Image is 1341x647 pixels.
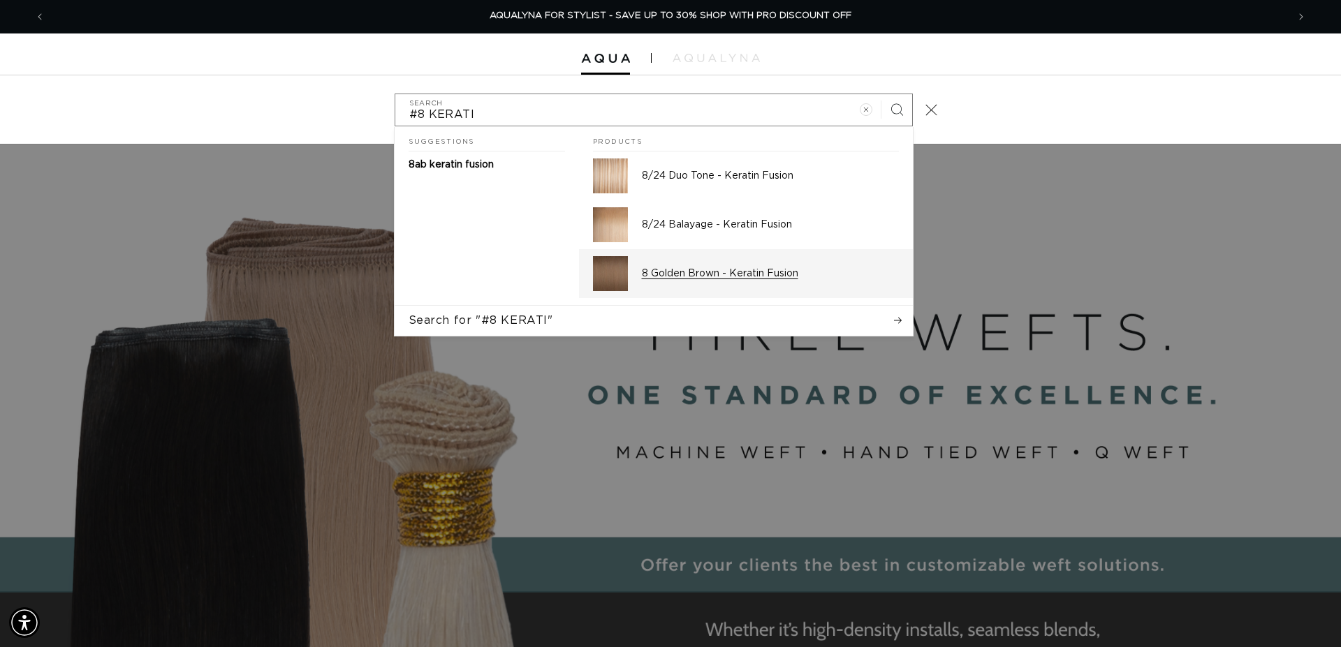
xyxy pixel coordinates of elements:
[395,94,912,126] input: Search
[642,267,899,280] p: 8 Golden Brown - Keratin Fusion
[9,607,40,638] div: Accessibility Menu
[409,158,494,171] p: 8ab keratin fusion
[24,3,55,30] button: Previous announcement
[579,151,913,200] a: 8/24 Duo Tone - Keratin Fusion
[409,160,494,170] span: 8ab keratin fusion
[409,313,553,328] span: Search for "#8 KERATI"
[851,94,881,125] button: Clear search term
[581,54,630,64] img: Aqua Hair Extensions
[642,170,899,182] p: 8/24 Duo Tone - Keratin Fusion
[490,11,851,20] span: AQUALYNA FOR STYLIST - SAVE UP TO 30% SHOP WITH PRO DISCOUNT OFF
[593,158,628,193] img: 8/24 Duo Tone - Keratin Fusion
[881,94,912,125] button: Search
[1286,3,1317,30] button: Next announcement
[916,94,947,125] button: Close
[409,127,565,152] h2: Suggestions
[579,200,913,249] a: 8/24 Balayage - Keratin Fusion
[593,127,899,152] h2: Products
[395,151,579,178] a: 8ab keratin fusion
[642,218,899,231] p: 8/24 Balayage - Keratin Fusion
[593,207,628,242] img: 8/24 Balayage - Keratin Fusion
[673,54,760,62] img: aqualyna.com
[579,249,913,298] a: 8 Golden Brown - Keratin Fusion
[593,256,628,291] img: 8 Golden Brown - Keratin Fusion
